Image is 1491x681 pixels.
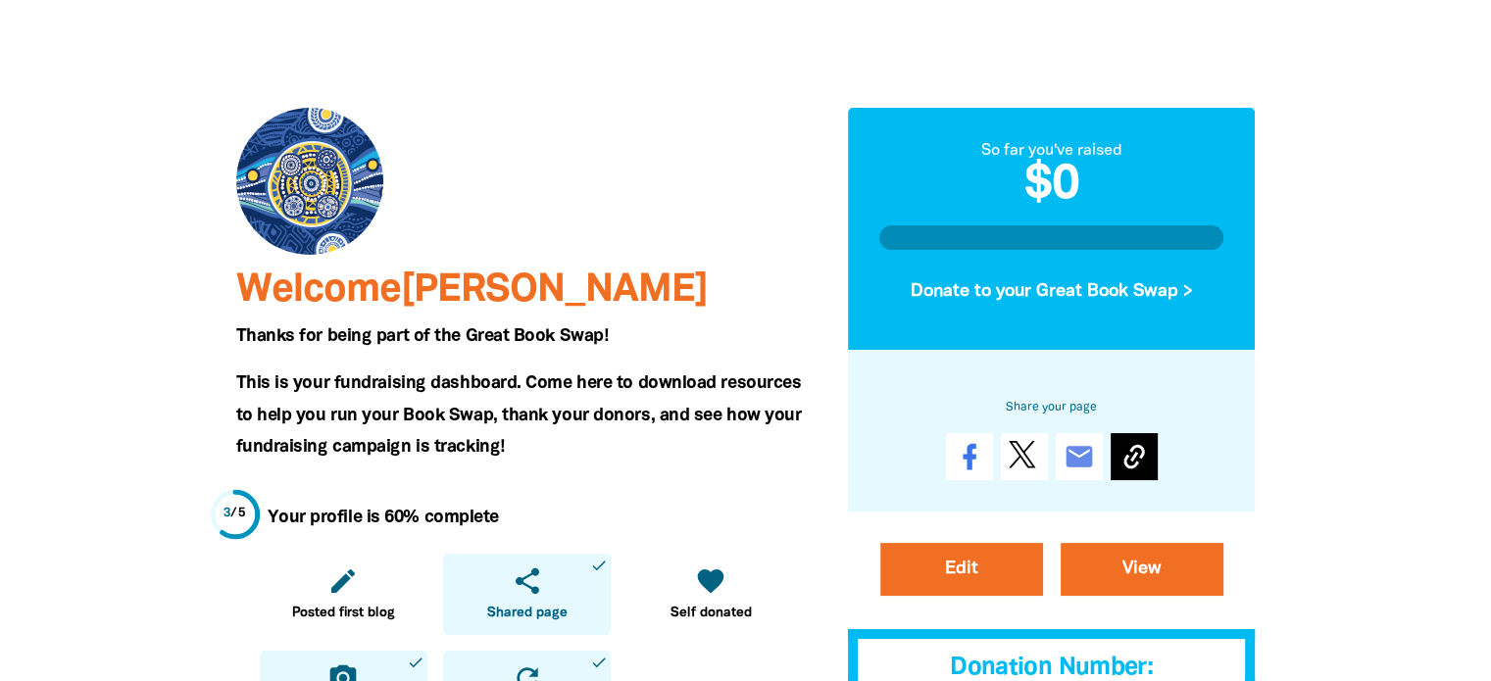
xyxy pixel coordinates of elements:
[327,565,359,597] i: edit
[1056,433,1103,480] a: email
[879,396,1224,417] h6: Share your page
[880,543,1043,596] a: Edit
[268,510,499,525] strong: Your profile is 60% complete
[292,604,395,623] span: Posted first blog
[1001,433,1048,480] a: Post
[1061,543,1223,596] a: View
[879,139,1224,163] div: So far you've raised
[879,163,1224,210] h2: $0
[590,557,608,574] i: done
[1111,433,1158,480] button: Copy Link
[512,565,543,597] i: share
[626,554,794,635] a: favoriteSelf donated
[224,508,231,519] span: 3
[224,505,246,523] div: / 5
[950,657,1153,679] span: Donation Number:
[407,654,424,671] i: done
[946,433,993,480] a: Share
[487,604,568,623] span: Shared page
[236,272,708,309] span: Welcome [PERSON_NAME]
[236,328,609,344] span: Thanks for being part of the Great Book Swap!
[236,375,802,455] span: This is your fundraising dashboard. Come here to download resources to help you run your Book Swa...
[670,604,751,623] span: Self donated
[879,265,1224,317] button: Donate to your Great Book Swap >
[443,554,611,635] a: shareShared pagedone
[1064,441,1095,472] i: email
[260,554,427,635] a: editPosted first blog
[590,654,608,671] i: done
[695,565,726,597] i: favorite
